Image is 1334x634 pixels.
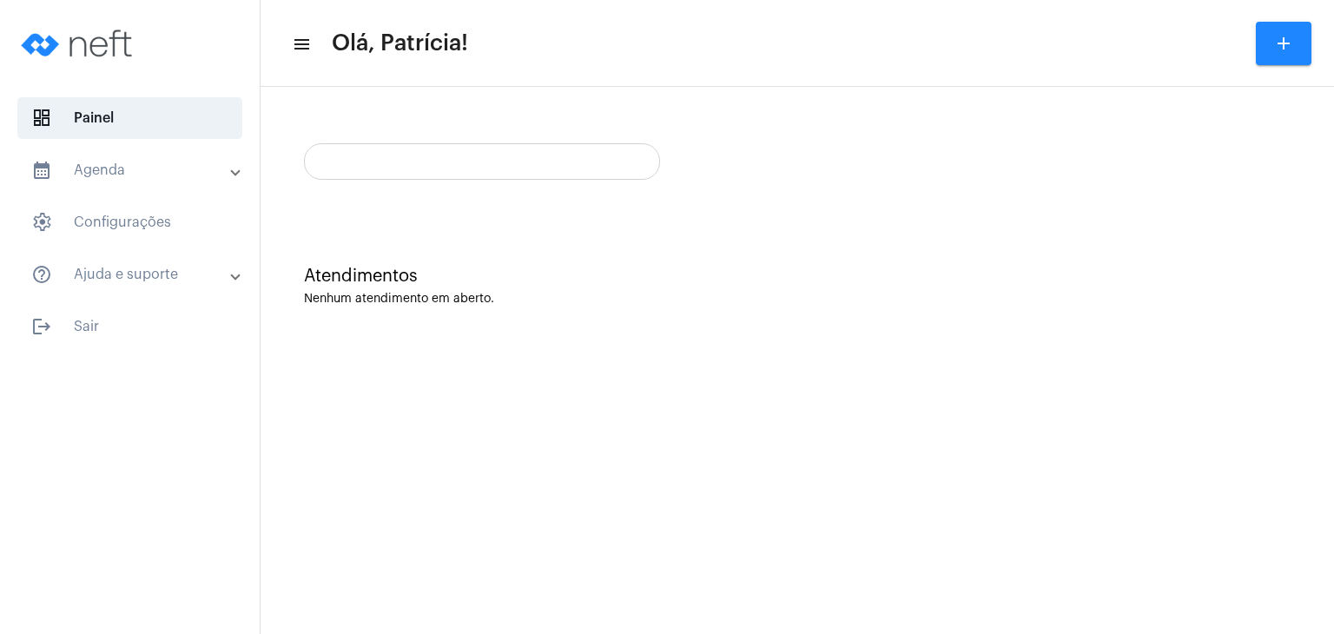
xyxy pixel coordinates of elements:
img: logo-neft-novo-2.png [14,9,144,78]
mat-expansion-panel-header: sidenav iconAjuda e suporte [10,254,260,295]
span: sidenav icon [31,212,52,233]
span: Olá, Patrícia! [332,30,468,57]
mat-icon: sidenav icon [31,160,52,181]
span: sidenav icon [31,108,52,129]
span: Sair [17,306,242,347]
mat-icon: sidenav icon [292,34,309,55]
mat-icon: sidenav icon [31,264,52,285]
mat-panel-title: Agenda [31,160,232,181]
mat-expansion-panel-header: sidenav iconAgenda [10,149,260,191]
span: Painel [17,97,242,139]
div: Nenhum atendimento em aberto. [304,293,1291,306]
mat-icon: add [1273,33,1294,54]
div: Atendimentos [304,267,1291,286]
span: Configurações [17,201,242,243]
mat-panel-title: Ajuda e suporte [31,264,232,285]
mat-icon: sidenav icon [31,316,52,337]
